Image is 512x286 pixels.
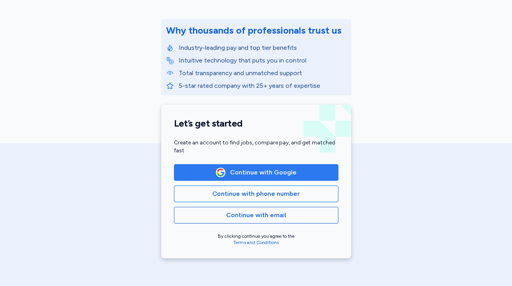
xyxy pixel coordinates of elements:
img: Google Logo [216,168,225,177]
button: Continue with email [174,207,338,223]
button: Continue with phone number [174,186,338,202]
span: Continue with email [226,210,286,220]
button: Google LogoContinue with Google [174,164,338,181]
div: Why thousands of professionals trust us [166,24,342,37]
div: Create an account to find jobs, compare pay, and get matched fast [174,139,338,155]
span: Continue with Google [230,168,297,177]
span: Continue with phone number [212,189,300,199]
p: 5-star rated company with 25+ years of expertise [179,81,346,91]
p: Total transparency and unmatched support [179,68,346,78]
h1: Let’s get started [174,117,338,129]
a: Terms and Conditions [233,240,279,245]
p: Intuitive technology that puts you in control [179,56,346,65]
p: Industry-leading pay and top tier benefits [179,43,346,53]
div: By clicking continue you agree to the [174,233,338,246]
